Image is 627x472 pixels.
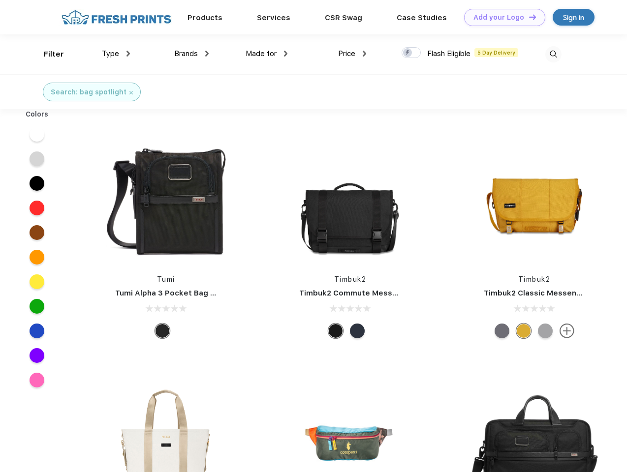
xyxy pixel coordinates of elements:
[205,51,209,57] img: dropdown.png
[188,13,222,22] a: Products
[427,49,470,58] span: Flash Eligible
[545,46,562,62] img: desktop_search.svg
[538,324,553,338] div: Eco Rind Pop
[363,51,366,57] img: dropdown.png
[529,14,536,20] img: DT
[553,9,595,26] a: Sign in
[100,134,231,265] img: func=resize&h=266
[473,13,524,22] div: Add your Logo
[284,134,415,265] img: func=resize&h=266
[115,289,230,297] a: Tumi Alpha 3 Pocket Bag Small
[518,275,551,283] a: Timbuk2
[299,289,431,297] a: Timbuk2 Commute Messenger Bag
[484,289,606,297] a: Timbuk2 Classic Messenger Bag
[350,324,365,338] div: Eco Nautical
[469,134,600,265] img: func=resize&h=266
[59,9,174,26] img: fo%20logo%202.webp
[51,87,126,97] div: Search: bag spotlight
[174,49,198,58] span: Brands
[516,324,531,338] div: Eco Amber
[246,49,277,58] span: Made for
[157,275,175,283] a: Tumi
[338,49,355,58] span: Price
[334,275,367,283] a: Timbuk2
[18,109,56,119] div: Colors
[328,324,343,338] div: Eco Black
[474,48,518,57] span: 5 Day Delivery
[44,49,64,60] div: Filter
[129,91,133,94] img: filter_cancel.svg
[284,51,287,57] img: dropdown.png
[126,51,130,57] img: dropdown.png
[495,324,509,338] div: Eco Army Pop
[155,324,170,338] div: Black
[560,324,574,338] img: more.svg
[563,12,584,23] div: Sign in
[102,49,119,58] span: Type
